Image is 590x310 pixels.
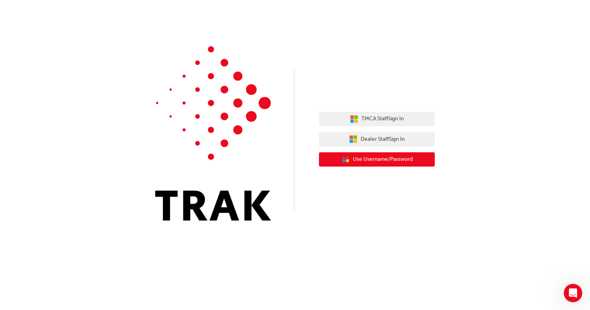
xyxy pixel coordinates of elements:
button: Use Username/Password [319,152,435,167]
iframe: Intercom live chat [564,284,582,302]
button: TMCA StaffSign In [319,112,435,126]
button: Dealer StaffSign In [319,132,435,147]
span: Dealer Staff Sign In [361,135,405,144]
img: Trak [155,46,271,221]
span: TMCA Staff Sign In [361,115,404,123]
span: Use Username/Password [353,155,413,164]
